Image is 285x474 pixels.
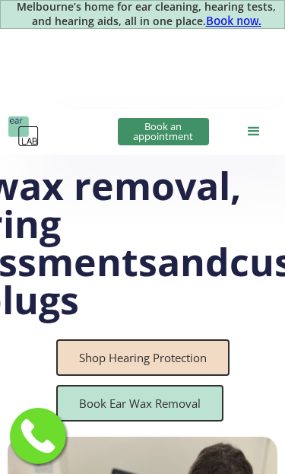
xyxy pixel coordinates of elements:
a: Shop Hearing Protection [56,339,230,376]
a: home [8,116,39,147]
p: Melbourne’s home for ear cleaning, hearing tests, and hearing aids, all in one place. [5,1,280,28]
div: menu [231,109,277,154]
a: Book now. [206,14,261,28]
a: Book Ear Wax Removal [56,385,223,422]
a: Book an appointment [118,118,209,145]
